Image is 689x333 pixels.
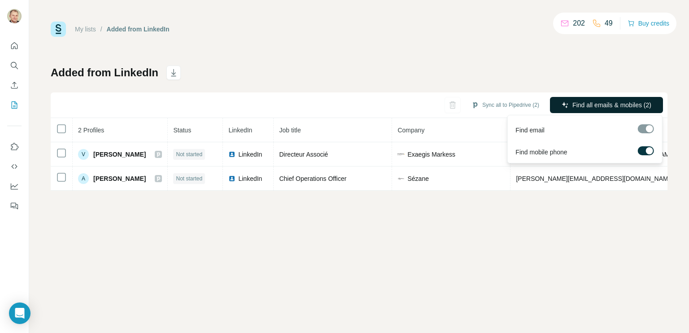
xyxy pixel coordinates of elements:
div: Open Intercom Messenger [9,302,31,324]
span: [PERSON_NAME] [93,150,146,159]
button: Sync all to Pipedrive (2) [465,98,545,112]
img: company-logo [397,151,405,158]
span: Find mobile phone [515,148,567,157]
span: Status [173,127,191,134]
div: A [78,173,89,184]
span: Exaegis Markess [407,150,455,159]
button: Quick start [7,38,22,54]
button: Feedback [7,198,22,214]
span: LinkedIn [238,150,262,159]
span: [PERSON_NAME][EMAIL_ADDRESS][DOMAIN_NAME] [516,175,674,182]
span: [PERSON_NAME] [93,174,146,183]
div: Added from LinkedIn [107,25,170,34]
img: LinkedIn logo [228,175,235,182]
button: Enrich CSV [7,77,22,93]
button: My lists [7,97,22,113]
span: Find email [515,126,545,135]
button: Use Surfe on LinkedIn [7,139,22,155]
span: Find all emails & mobiles (2) [572,101,651,110]
button: Use Surfe API [7,158,22,175]
img: Avatar [7,9,22,23]
span: Job title [279,127,301,134]
span: Directeur Associé [279,151,328,158]
button: Search [7,57,22,74]
span: Not started [176,175,202,183]
p: 202 [573,18,585,29]
span: 2 Profiles [78,127,104,134]
span: Company [397,127,424,134]
img: Surfe Logo [51,22,66,37]
button: Find all emails & mobiles (2) [550,97,663,113]
span: Sézane [407,174,428,183]
button: Buy credits [628,17,669,30]
a: My lists [75,26,96,33]
span: Chief Operations Officer [279,175,346,182]
span: Not started [176,150,202,158]
button: Dashboard [7,178,22,194]
img: LinkedIn logo [228,151,235,158]
span: LinkedIn [238,174,262,183]
li: / [100,25,102,34]
img: company-logo [397,175,405,182]
div: V [78,149,89,160]
span: LinkedIn [228,127,252,134]
p: 49 [605,18,613,29]
h1: Added from LinkedIn [51,66,158,80]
